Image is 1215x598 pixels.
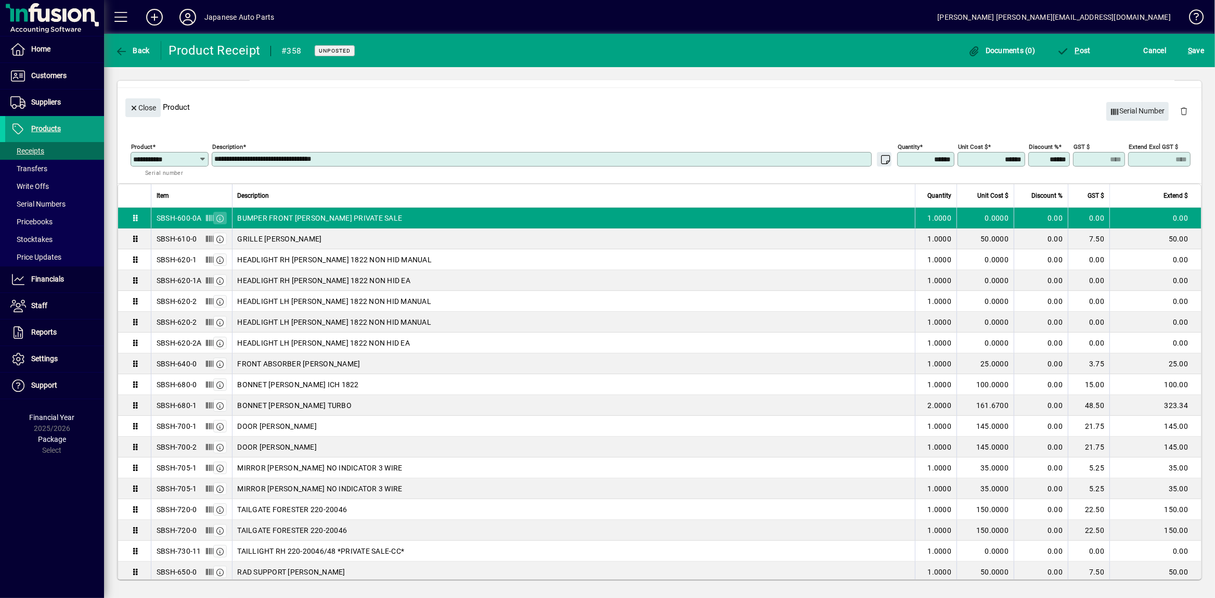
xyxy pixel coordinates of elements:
span: 161.6700 [976,400,1009,411]
span: Price Updates [10,253,61,261]
span: Write Offs [10,182,49,190]
td: RAD SUPPORT [PERSON_NAME] [232,562,915,582]
td: HEADLIGHT LH [PERSON_NAME] 1822 NON HID EA [232,333,915,353]
button: Serial Number [1106,102,1169,121]
td: HEADLIGHT RH [PERSON_NAME] 1822 NON HID MANUAL [232,249,915,270]
td: 0.00 [1014,437,1068,457]
td: TAILGATE FORESTER 220-20046 [232,499,915,520]
button: Close [125,98,161,117]
td: 50.00 [1109,562,1201,582]
app-page-header-button: Back [104,41,161,60]
span: 50.0000 [980,567,1009,577]
span: 25.0000 [980,359,1009,369]
td: 0.00 [1014,395,1068,416]
a: Knowledge Base [1181,2,1202,36]
td: GRILLE [PERSON_NAME] [232,228,915,249]
span: 0.0000 [985,338,1009,348]
td: 35.00 [1109,457,1201,478]
td: 1.0000 [915,520,957,541]
div: SBSH-600-0A [157,213,202,223]
td: MIRROR [PERSON_NAME] NO INDICATOR 3 WIRE [232,457,915,478]
td: 1.0000 [915,249,957,270]
span: Suppliers [31,98,61,106]
span: ost [1057,46,1091,55]
app-page-header-button: Delete [1171,106,1196,116]
td: 323.34 [1109,395,1201,416]
td: 0.00 [1109,208,1201,228]
td: 0.00 [1014,228,1068,249]
td: 0.00 [1014,249,1068,270]
span: P [1075,46,1080,55]
td: HEADLIGHT LH [PERSON_NAME] 1822 NON HID MANUAL [232,312,915,333]
span: S [1188,46,1192,55]
td: 0.00 [1068,312,1109,333]
td: 7.50 [1068,562,1109,582]
td: 1.0000 [915,270,957,291]
div: SBSH-620-2 [157,317,197,327]
mat-label: Extend excl GST $ [1129,143,1178,150]
td: 0.00 [1068,249,1109,270]
a: Reports [5,320,104,346]
mat-label: Unit Cost $ [958,143,988,150]
div: SBSH-720-0 [157,525,197,536]
span: 35.0000 [980,463,1009,473]
td: 150.00 [1109,520,1201,541]
span: 50.0000 [980,234,1009,244]
td: 0.00 [1014,541,1068,562]
div: SBSH-620-2A [157,338,202,348]
app-page-header-button: Close [123,103,163,112]
span: Reports [31,328,57,336]
td: 0.00 [1109,333,1201,353]
div: Japanese Auto Parts [204,9,274,26]
span: 0.0000 [985,546,1009,556]
td: 48.50 [1068,395,1109,416]
div: SBSH-680-0 [157,379,197,390]
td: 0.00 [1014,353,1068,374]
span: Item [157,190,169,201]
button: Documents (0) [965,41,1038,60]
mat-hint: Serial number tracked [145,167,200,189]
div: SBSH-650-0 [157,567,197,577]
td: 1.0000 [915,228,957,249]
button: Delete [1171,98,1196,123]
td: 0.00 [1014,312,1068,333]
td: 21.75 [1068,437,1109,457]
td: BUMPER FRONT [PERSON_NAME] PRIVATE SALE [232,208,915,228]
span: Cancel [1144,42,1167,59]
span: 150.0000 [976,504,1009,515]
a: Settings [5,346,104,372]
div: [PERSON_NAME] [PERSON_NAME][EMAIL_ADDRESS][DOMAIN_NAME] [937,9,1171,26]
span: Stocktakes [10,235,53,244]
td: 0.00 [1109,270,1201,291]
td: 1.0000 [915,478,957,499]
td: TAILLIGHT RH 220-20046/48 *PRIVATE SALE-CC* [232,541,915,562]
div: SBSH-610-0 [157,234,197,244]
div: SBSH-640-0 [157,359,197,369]
td: 1.0000 [915,437,957,457]
button: Save [1185,41,1207,60]
span: Close [130,99,157,117]
td: DOOR [PERSON_NAME] [232,416,915,437]
mat-label: GST $ [1074,143,1090,150]
span: Receipts [10,147,44,155]
span: Documents (0) [967,46,1035,55]
td: 0.00 [1068,208,1109,228]
div: SBSH-620-2 [157,296,197,307]
a: Pricebooks [5,213,104,231]
span: 100.0000 [976,379,1009,390]
td: 0.00 [1068,270,1109,291]
td: 0.00 [1014,374,1068,395]
div: SBSH-700-1 [157,421,197,431]
button: Cancel [1141,41,1169,60]
span: Staff [31,301,47,310]
span: Support [31,381,57,389]
td: MIRROR [PERSON_NAME] NO INDICATOR 3 WIRE [232,478,915,499]
div: SBSH-700-2 [157,442,197,452]
mat-label: Description [212,143,243,150]
button: Review Labels [1049,65,1120,83]
span: Description [238,190,269,201]
td: FRONT ABSORBER [PERSON_NAME] [232,353,915,374]
td: 145.00 [1109,416,1201,437]
td: 5.25 [1068,478,1109,499]
span: Financials [31,275,64,283]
